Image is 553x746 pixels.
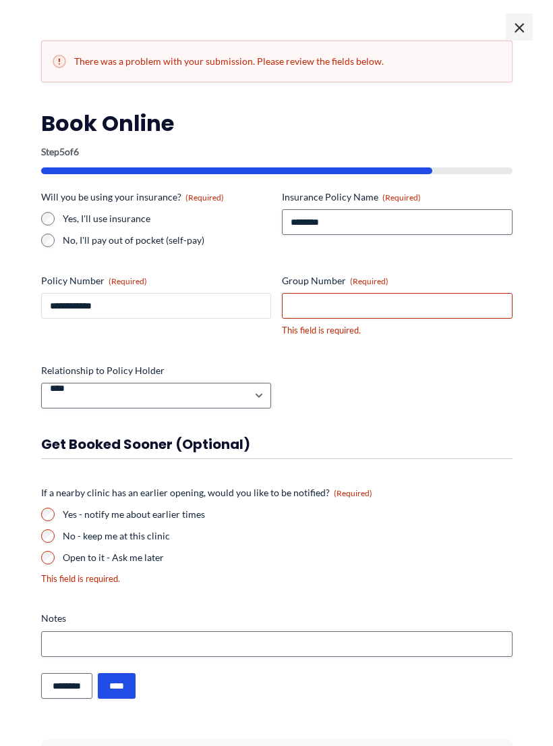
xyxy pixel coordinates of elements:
label: No, I'll pay out of pocket (self-pay) [63,234,272,247]
label: Notes [41,612,513,625]
label: Open to it - Ask me later [63,551,513,564]
legend: If a nearby clinic has an earlier opening, would you like to be notified? [41,486,372,500]
span: × [506,14,533,41]
label: Group Number [282,274,513,288]
span: (Required) [334,488,372,498]
span: 5 [59,146,65,157]
span: (Required) [185,192,224,203]
h2: Book Online [41,109,513,138]
label: Yes - notify me about earlier times [63,508,513,521]
legend: Will you be using your insurance? [41,190,224,204]
div: This field is required. [41,572,513,585]
label: Yes, I'll use insurance [63,212,272,225]
span: (Required) [109,276,147,286]
label: Relationship to Policy Holder [41,364,272,377]
p: Step of [41,147,513,157]
label: Insurance Policy Name [282,190,513,204]
span: (Required) [382,192,421,203]
span: 6 [74,146,79,157]
label: No - keep me at this clinic [63,529,513,543]
h3: Get booked sooner (optional) [41,435,513,453]
h2: There was a problem with your submission. Please review the fields below. [53,55,501,68]
div: This field is required. [282,324,513,337]
span: (Required) [350,276,388,286]
label: Policy Number [41,274,272,288]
